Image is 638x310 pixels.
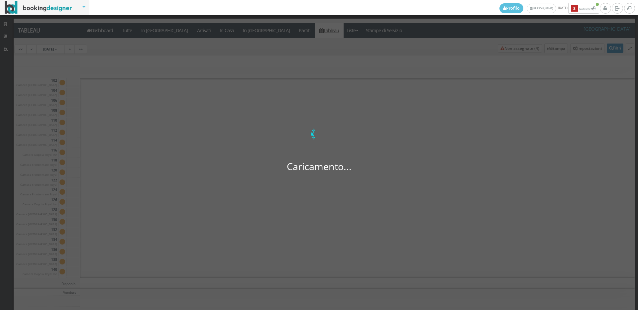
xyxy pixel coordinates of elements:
[568,3,599,14] button: 3Notifiche
[499,3,523,13] a: Profilo
[527,4,556,13] a: [PERSON_NAME]
[499,3,600,14] span: [DATE]
[5,1,72,14] img: BookingDesigner.com
[571,5,578,12] b: 3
